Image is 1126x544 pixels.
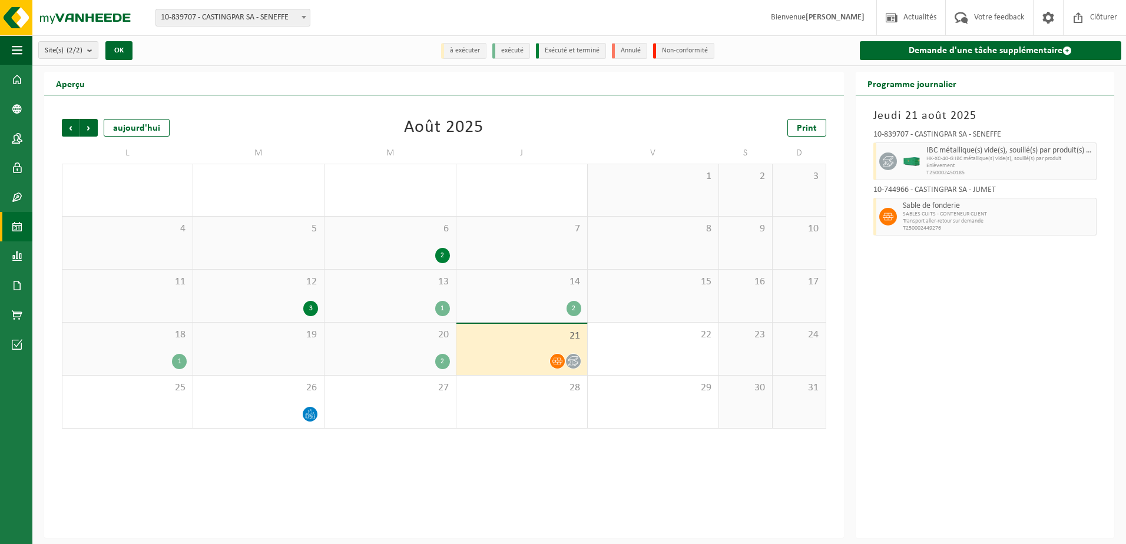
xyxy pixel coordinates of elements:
td: D [773,142,826,164]
span: Print [797,124,817,133]
span: 31 [779,382,820,394]
span: 4 [68,223,187,235]
div: Août 2025 [404,119,483,137]
span: 23 [725,329,766,341]
span: HK-XC-40-G IBC métallique(s) vide(s), souillé(s) par produit [926,155,1093,162]
span: 29 [594,382,713,394]
span: 20 [330,329,449,341]
span: 2 [725,170,766,183]
span: SABLES CUITS - CONTENEUR CLIENT [903,211,1093,218]
td: M [324,142,456,164]
span: 5 [199,223,318,235]
span: 14 [462,276,581,288]
span: 28 [462,382,581,394]
div: 10-744966 - CASTINGPAR SA - JUMET [873,186,1097,198]
li: Exécuté et terminé [536,43,606,59]
span: T250002449276 [903,225,1093,232]
span: IBC métallique(s) vide(s), souillé(s) par produit(s) non dangereux [926,146,1093,155]
div: 2 [567,301,581,316]
span: 18 [68,329,187,341]
span: T250002450185 [926,170,1093,177]
span: 16 [725,276,766,288]
h3: Jeudi 21 août 2025 [873,107,1097,125]
div: 1 [172,354,187,369]
button: Site(s)(2/2) [38,41,98,59]
span: 9 [725,223,766,235]
span: Enlèvement [926,162,1093,170]
span: 8 [594,223,713,235]
span: 11 [68,276,187,288]
span: Site(s) [45,42,82,59]
a: Demande d'une tâche supplémentaire [860,41,1121,60]
div: 2 [435,248,450,263]
td: V [588,142,719,164]
td: L [62,142,193,164]
a: Print [787,119,826,137]
div: 2 [435,354,450,369]
td: M [193,142,324,164]
span: 19 [199,329,318,341]
strong: [PERSON_NAME] [806,13,865,22]
span: 27 [330,382,449,394]
div: aujourd'hui [104,119,170,137]
span: 24 [779,329,820,341]
span: 7 [462,223,581,235]
span: 3 [779,170,820,183]
li: Non-conformité [653,43,714,59]
span: 30 [725,382,766,394]
td: J [456,142,588,164]
img: HK-XC-40-GN-00 [903,157,920,166]
span: 25 [68,382,187,394]
span: 12 [199,276,318,288]
button: OK [105,41,133,60]
li: exécuté [492,43,530,59]
span: 21 [462,330,581,343]
span: 26 [199,382,318,394]
span: 17 [779,276,820,288]
h2: Programme journalier [856,72,968,95]
div: 3 [303,301,318,316]
span: Précédent [62,119,80,137]
span: 10-839707 - CASTINGPAR SA - SENEFFE [156,9,310,26]
span: 1 [594,170,713,183]
span: Transport aller-retour sur demande [903,218,1093,225]
li: Annulé [612,43,647,59]
span: 15 [594,276,713,288]
h2: Aperçu [44,72,97,95]
span: 22 [594,329,713,341]
span: 13 [330,276,449,288]
span: 10-839707 - CASTINGPAR SA - SENEFFE [155,9,310,26]
td: S [719,142,773,164]
count: (2/2) [67,47,82,54]
span: Sable de fonderie [903,201,1093,211]
div: 10-839707 - CASTINGPAR SA - SENEFFE [873,131,1097,142]
div: 1 [435,301,450,316]
span: 6 [330,223,449,235]
span: Suivant [80,119,98,137]
li: à exécuter [441,43,486,59]
span: 10 [779,223,820,235]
